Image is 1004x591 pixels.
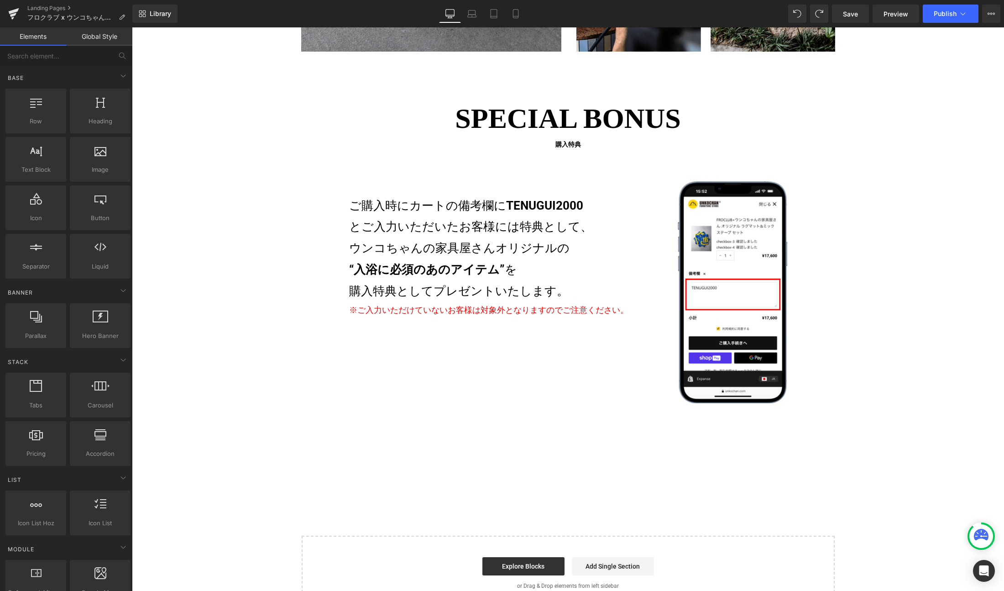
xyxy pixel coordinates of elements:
[8,165,63,174] span: Text Block
[8,518,63,528] span: Icon List Hoz
[923,5,978,23] button: Publish
[440,530,522,548] a: Add Single Section
[217,171,374,185] span: ご購入時にカートの備考欄に
[73,518,128,528] span: Icon List
[8,116,63,126] span: Row
[973,560,995,582] div: Open Intercom Messenger
[439,5,461,23] a: Desktop
[73,401,128,410] span: Carousel
[8,213,63,223] span: Icon
[810,5,828,23] button: Redo
[217,192,460,206] span: とご入力いただいたお客様には特典として、
[788,5,806,23] button: Undo
[73,165,128,174] span: Image
[374,171,451,185] span: TENUGUI2000
[982,5,1000,23] button: More
[66,27,132,46] a: Global Style
[27,14,115,21] span: フロクラブ x ウンコちゃんの家具屋さんオリジナル ラグ ＆ ミックステープSET
[172,70,701,112] span: SPECIAL BONUS
[8,331,63,341] span: Parallax
[73,116,128,126] span: Heading
[27,5,132,12] a: Landing Pages
[217,235,373,249] span: “入浴に必須のあのアイテム”
[184,555,688,562] p: or Drag & Drop elements from left sidebar
[150,10,171,18] span: Library
[172,112,701,122] span: 購入特典
[7,545,35,554] span: Module
[934,10,957,17] span: Publish
[461,5,483,23] a: Laptop
[7,475,22,484] span: List
[132,5,178,23] a: New Library
[7,288,34,297] span: Banner
[217,257,437,270] span: 購入特典としてプレゼントいたします。
[8,449,63,459] span: Pricing
[884,9,908,19] span: Preview
[8,262,63,271] span: Separator
[873,5,919,23] a: Preview
[217,278,497,287] span: ※ご入力いただけていないお客様は対象外となりますのでご注意ください。
[73,213,128,223] span: Button
[73,262,128,271] span: Liquid
[505,5,527,23] a: Mobile
[73,449,128,459] span: Accordion
[350,530,433,548] a: Explore Blocks
[373,235,385,249] span: を
[7,74,25,82] span: Base
[8,401,63,410] span: Tabs
[843,9,858,19] span: Save
[217,214,438,227] span: ウンコちゃんの家具屋さんオリジナルの
[483,5,505,23] a: Tablet
[7,358,29,366] span: Stack
[73,331,128,341] span: Hero Banner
